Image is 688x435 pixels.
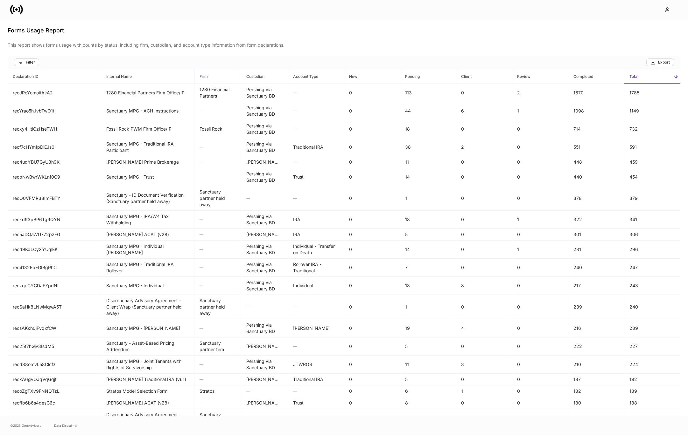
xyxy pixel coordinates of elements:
td: 0 [512,277,568,295]
td: 0 [344,229,400,241]
span: Completed [568,69,624,84]
td: Sanctuary MPG - Traditional IRA Rollover [101,259,195,277]
td: Sanctuary - Asset-Based Pricing Addendum [101,337,195,356]
td: 714 [568,120,624,138]
td: 1149 [624,102,680,120]
h6: — [293,159,339,165]
td: Fossil Rock PWM Firm Office/IP [101,120,195,138]
a: Data Disclaimer [54,423,78,428]
td: Stratos [194,385,241,397]
td: Pershing via Sanctuary BD [241,319,288,337]
td: Roth IRA [288,319,344,337]
td: 239 [624,319,680,337]
td: 5 [400,374,456,385]
td: Sanctuary MPG - Traditional IRA Participant [101,138,195,156]
td: Sanctuary partner held away [194,295,241,319]
h6: Client [456,73,472,79]
td: 189 [624,385,680,397]
h6: — [200,231,236,237]
td: 0 [512,259,568,277]
h6: — [200,159,236,165]
h6: Account Type [288,73,318,79]
td: Sanctuary MPG - Trust [101,168,195,186]
td: IRA [288,211,344,229]
h6: — [200,282,236,289]
td: 247 [624,259,680,277]
td: 341 [624,211,680,229]
td: 0 [344,356,400,374]
td: 180 [568,397,624,409]
td: 0 [512,295,568,319]
td: 0 [344,186,400,211]
td: Discretionary Advisory Agreement - Client Wrap (Sanctuary partner held away) [101,295,195,319]
td: 160 [568,409,624,427]
td: 551 [568,138,624,156]
td: 0 [456,337,512,356]
td: 0 [344,120,400,138]
h6: — [246,304,283,310]
td: 0 [456,241,512,259]
td: 5 [400,229,456,241]
td: 0 [344,168,400,186]
td: 296 [624,241,680,259]
td: 0 [512,156,568,168]
h6: — [200,325,236,331]
td: recfIb6b6s4desG6c [8,397,101,409]
h6: — [200,174,236,180]
td: Individual [288,277,344,295]
td: 0 [512,229,568,241]
td: 732 [624,120,680,138]
td: 0 [344,84,400,102]
span: Custodian [241,69,288,84]
td: Traditional IRA [288,138,344,156]
h4: Forms Usage Report [8,27,680,34]
td: 0 [344,397,400,409]
td: 8 [456,277,512,295]
td: recYrao5hJvbTwO1t [8,102,101,120]
h6: — [293,90,339,96]
td: 0 [344,138,400,156]
td: 448 [568,156,624,168]
td: 1280 Financial Partners [194,84,241,102]
td: recJRoYomoitAjrA2 [8,84,101,102]
span: Account Type [288,69,344,84]
td: 0 [512,374,568,385]
td: Schwab [241,374,288,385]
td: 1670 [568,84,624,102]
td: Schwab [241,337,288,356]
h6: — [293,343,339,349]
td: rec4udYBU7GyU8h9K [8,156,101,168]
td: 0 [344,409,400,427]
td: 240 [624,295,680,319]
h6: — [200,376,236,382]
td: Pershing via Sanctuary BD [241,241,288,259]
td: Pershing via Sanctuary BD [241,211,288,229]
td: 281 [568,241,624,259]
td: Sanctuary partner firm [194,409,241,427]
td: Schwab ACAT (v28) [101,229,195,241]
span: Review [512,69,568,84]
td: 38 [400,138,456,156]
td: recpNwBwrWKLnf0C9 [8,168,101,186]
td: 7 [400,259,456,277]
td: 0 [344,295,400,319]
td: 0 [344,385,400,397]
td: recCZj9iGupnebYx3 [8,409,101,427]
td: 0 [344,337,400,356]
td: 216 [568,319,624,337]
td: recSaHk8LNwMqwA5T [8,295,101,319]
h6: Pending [400,73,420,79]
td: recoZgTXv9FNNQTzL [8,385,101,397]
td: 0 [512,319,568,337]
td: Sanctuary MPG - Roth IRA [101,319,195,337]
td: Sanctuary MPG - Individual [101,277,195,295]
td: Discretionary Advisory Agreement - Client Wrap (Sanctuary partner firm) [101,409,195,427]
td: Stratos Model Selection Form [101,385,195,397]
button: Filter [14,58,39,66]
span: Client [456,69,512,84]
td: 1785 [624,84,680,102]
td: Sanctuary MPG - Individual TOD [101,241,195,259]
td: 14 [400,168,456,186]
td: 379 [624,186,680,211]
div: Export [650,60,670,65]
